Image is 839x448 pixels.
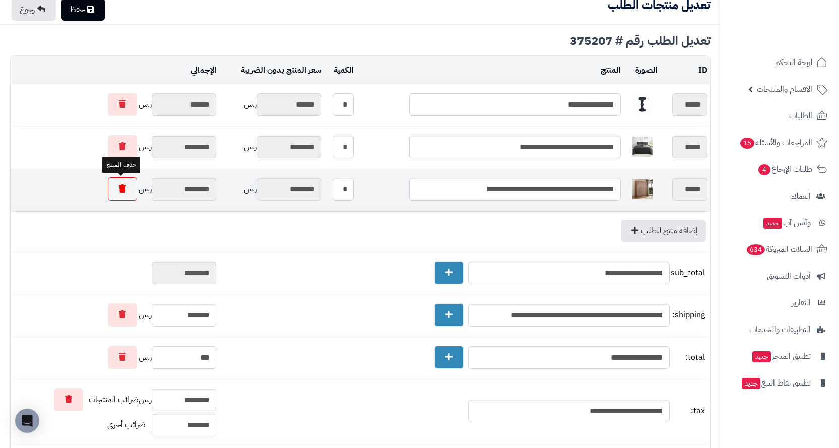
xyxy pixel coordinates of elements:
div: ر.س [13,93,216,116]
span: 15 [740,138,754,149]
img: 1726331484-110319010047-40x40.jpg [632,94,653,114]
span: أدوات التسويق [767,269,811,283]
span: الطلبات [789,109,812,123]
span: لوحة التحكم [775,55,812,70]
td: ID [660,56,710,84]
td: المنتج [356,56,623,84]
div: ر.س [221,136,321,158]
div: ر.س [221,93,321,116]
a: العملاء [727,184,833,208]
span: جديد [763,218,782,229]
div: Open Intercom Messenger [15,409,39,433]
span: طلبات الإرجاع [757,162,812,176]
div: ر.س [13,177,216,201]
span: sub_total: [672,267,705,279]
div: حذف المنتج [102,157,140,173]
a: السلات المتروكة634 [727,237,833,262]
td: الكمية [324,56,356,84]
td: الإجمالي [11,56,219,84]
a: لوحة التحكم [727,50,833,75]
span: الأقسام والمنتجات [757,82,812,96]
span: ضرائب المنتجات [89,394,139,406]
span: ضرائب أخرى [107,419,146,431]
span: التطبيقات والخدمات [749,323,811,337]
div: ر.س [13,135,216,158]
a: تطبيق المتجرجديد [727,344,833,368]
span: جديد [742,378,760,389]
span: وآتس آب [762,216,811,230]
a: أدوات التسويق [727,264,833,288]
span: تطبيق نقاط البيع [741,376,811,390]
td: سعر المنتج بدون الضريبة [219,56,324,84]
span: السلات المتروكة [746,242,812,257]
div: ر.س [13,388,216,411]
a: الطلبات [727,104,833,128]
a: التطبيقات والخدمات [727,317,833,342]
a: وآتس آبجديد [727,211,833,235]
span: تطبيق المتجر [751,349,811,363]
span: tax: [672,405,705,417]
span: total: [672,352,705,363]
div: ر.س [13,303,216,327]
span: المراجعات والأسئلة [739,136,812,150]
span: جديد [752,351,771,362]
a: طلبات الإرجاع4 [727,157,833,181]
span: العملاء [791,189,811,203]
a: تطبيق نقاط البيعجديد [727,371,833,395]
div: ر.س [221,178,321,201]
div: ر.س [13,346,216,369]
a: التقارير [727,291,833,315]
img: 1734447723-110202020131-40x40.jpg [632,137,653,157]
span: 634 [746,244,765,256]
td: الصورة [623,56,661,84]
span: 4 [758,164,771,176]
a: إضافة منتج للطلب [621,220,706,242]
span: shipping: [672,309,705,321]
img: logo-2.png [770,21,829,42]
div: تعديل الطلب رقم # 375207 [10,35,711,47]
a: المراجعات والأسئلة15 [727,131,833,155]
img: 1749977265-1-40x40.jpg [632,179,653,199]
span: التقارير [792,296,811,310]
